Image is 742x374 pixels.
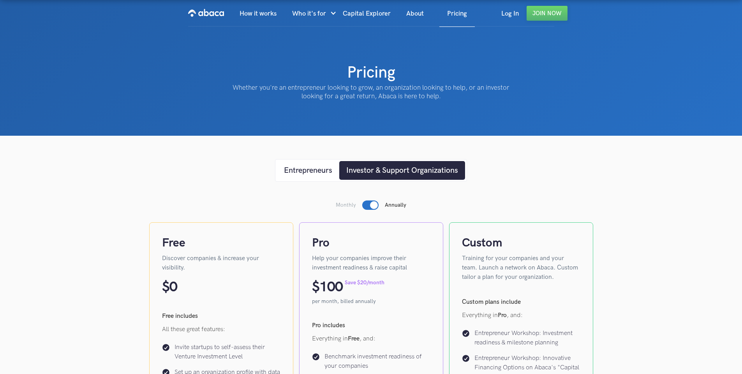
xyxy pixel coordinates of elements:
p: Help your companies improve their investment readiness & raise capital [312,254,430,273]
strong: Pro [312,322,321,329]
p: Save $20/month [345,279,384,287]
h1: Pricing [347,62,395,83]
p: $ [312,279,319,296]
img: Check icon [312,353,320,361]
img: Check icon [462,330,470,337]
div: Entrepreneurs [284,165,332,176]
strong: includes [323,322,345,329]
h4: Pro [312,235,430,251]
p: Entrepreneur Workshop: Investment readiness & milestone planning [474,329,580,347]
a: Capital Explorer [335,0,398,27]
p: Everything in , and: [312,334,430,344]
p: Annually [385,201,406,209]
p: Invite startups to self-assess their Venture Investment Level [174,343,280,362]
a: home [188,0,224,26]
div: Who it's for [292,0,335,27]
a: Log In [493,0,527,27]
a: About [398,0,432,27]
strong: Free includes [162,312,198,320]
p: Discover companies & increase your visibility. [162,254,280,273]
p: Monthly [336,201,356,209]
a: Pricing [439,0,475,27]
p: Benchmark investment readiness of your companies [324,352,430,371]
strong: Pro [498,312,507,319]
h4: Free [162,235,280,251]
h4: Custom [462,235,580,251]
div: Investor & Support Organizations [346,165,458,176]
img: Check icon [162,344,170,351]
p: 0 [169,279,177,296]
p: All these great features: [162,325,280,334]
strong: Custom plans include [462,298,521,306]
img: Check icon [462,355,470,362]
p: 100 [319,279,343,296]
p: Everything in , and: [462,311,580,320]
div: Who it's for [292,0,326,27]
strong: Free [348,335,360,342]
a: Join Now [527,6,568,21]
a: How it works [232,0,284,27]
img: Abaca logo [188,7,224,19]
p: Whether you're an entrepreneur looking to grow, an organization looking to help, or an investor l... [227,83,515,101]
p: Training for your companies and your team. Launch a network on Abaca. Custom tailor a plan for yo... [462,254,580,282]
p: per month, billed annually [312,298,430,305]
p: $ [162,279,169,296]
